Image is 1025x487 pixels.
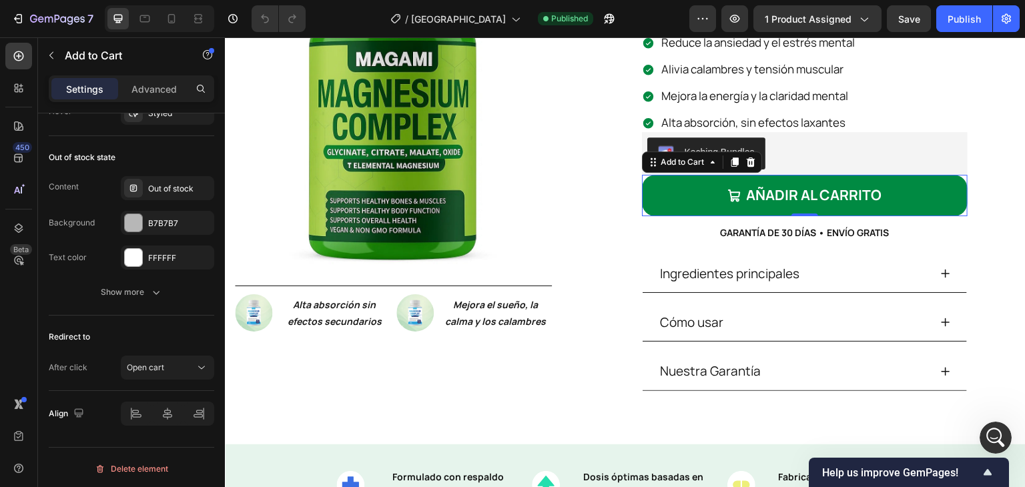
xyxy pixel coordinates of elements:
p: Alivia calambres y tensión muscular [437,25,651,39]
img: icon-ingredients.svg [111,434,139,462]
iframe: To enrich screen reader interactions, please activate Accessibility in Grammarly extension settings [225,37,1025,487]
span: [GEOGRAPHIC_DATA] [411,12,506,26]
button: Delete element [49,458,214,480]
button: 7 [5,5,99,32]
span: Open cart [127,362,164,372]
div: Delete element [95,461,168,477]
div: 450 [13,142,32,153]
div: After click [49,362,87,374]
div: Show more [101,286,163,299]
div: AÑADIR AL CARRITO [522,145,657,171]
div: Text color [49,252,87,264]
p: Advanced [131,82,177,96]
div: Content [49,181,79,193]
strong: Dosis óptimas basadas en evidencia [358,433,478,462]
iframe: Intercom live chat [980,422,1012,454]
button: Save [887,5,931,32]
p: Cómo usar [436,274,499,296]
span: / [405,12,408,26]
div: Out of stock state [49,151,115,163]
button: AÑADIR AL CARRITO [417,137,743,179]
span: Published [551,13,588,25]
button: Show survey - Help us improve GemPages! [822,464,996,480]
div: Styled [148,107,211,119]
div: Beta [10,244,32,255]
span: 1 product assigned [765,12,851,26]
span: GARANTÍA DE 30 DÍAS • ENVÍO GRATIS [495,189,664,201]
div: Undo/Redo [252,5,306,32]
div: Publish [948,12,981,26]
p: Nuestra Garantía [436,322,537,345]
p: 7 [87,11,93,27]
div: FFFFFF [148,252,211,264]
button: Kaching Bundles [422,100,541,132]
div: Redirect to [49,331,90,343]
p: Alta absorción, sin efectos laxantes [437,78,651,93]
img: icon-tested.svg [502,434,531,462]
button: Open cart [121,356,214,380]
p: Add to Cart [65,47,178,63]
div: Background [49,217,95,229]
span: Help us improve GemPages! [822,466,980,479]
div: Kaching Bundles [460,108,530,122]
img: icon-efficient-dosages.svg [307,434,335,462]
div: Out of stock [148,183,211,195]
button: Show more [49,280,214,304]
strong: Fabricado bajo estándares estrictos [553,433,675,462]
div: B7B7B7 [148,217,211,229]
div: Add to Cart [434,119,482,131]
button: Publish [936,5,992,32]
span: Save [898,13,920,25]
div: Align [49,405,87,423]
img: KachingBundles.png [433,108,449,124]
button: 1 product assigned [753,5,882,32]
strong: Formulado con respaldo científico [167,433,279,462]
p: Settings [66,82,103,96]
p: Ingredientes principales [436,225,575,248]
p: Mejora la energía y la claridad mental [437,51,651,66]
